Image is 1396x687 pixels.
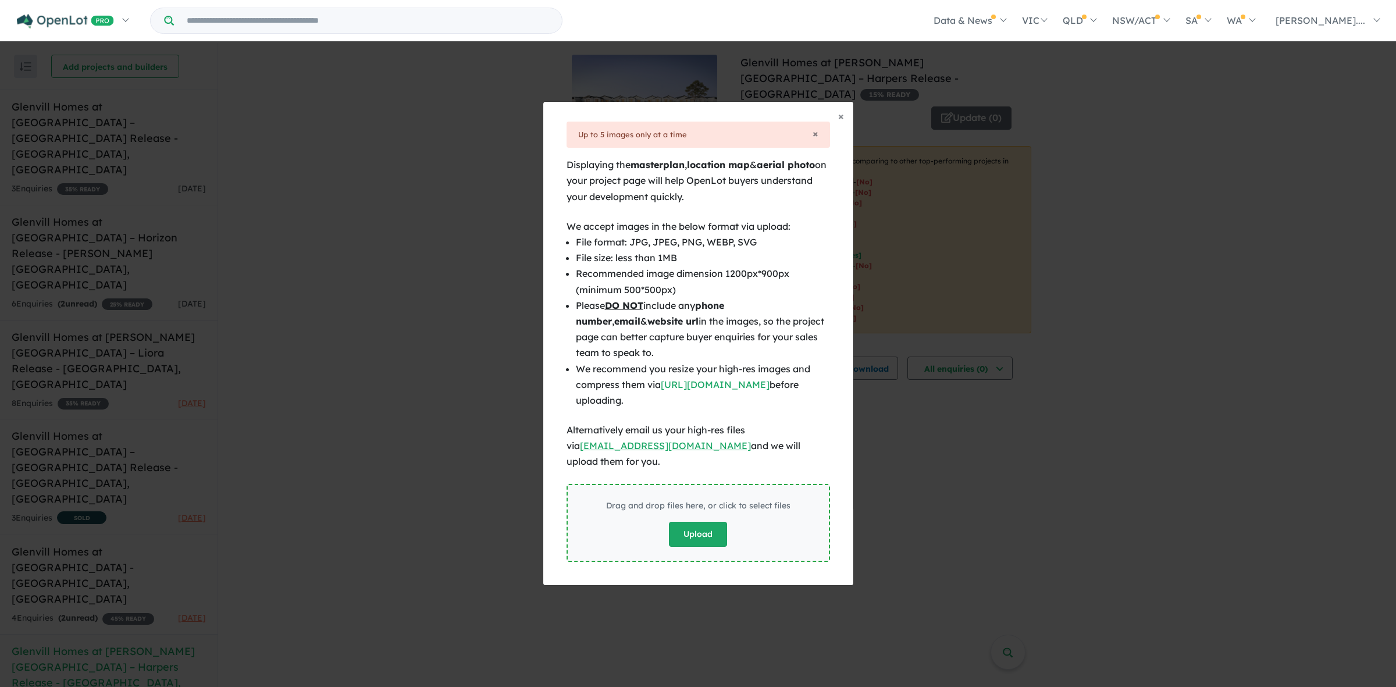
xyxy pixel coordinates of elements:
a: [URL][DOMAIN_NAME] [661,379,770,390]
span: × [813,127,818,140]
li: We recommend you resize your high-res images and compress them via before uploading. [576,361,830,409]
b: website url [647,315,699,327]
li: Recommended image dimension 1200px*900px (minimum 500*500px) [576,266,830,297]
button: Close [813,129,818,139]
div: Drag and drop files here, or click to select files [606,499,790,513]
img: Openlot PRO Logo White [17,14,114,29]
div: Alternatively email us your high-res files via and we will upload them for you. [567,422,830,470]
a: [EMAIL_ADDRESS][DOMAIN_NAME] [580,440,751,451]
li: Please include any , & in the images, so the project page can better capture buyer enquiries for ... [576,298,830,361]
div: Up to 5 images only at a time [578,129,818,141]
span: [PERSON_NAME].... [1276,15,1365,26]
input: Try estate name, suburb, builder or developer [176,8,560,33]
div: We accept images in the below format via upload: [567,219,830,234]
b: email [614,315,640,327]
u: DO NOT [605,300,643,311]
b: location map [687,159,750,170]
b: phone number [576,300,724,327]
div: Displaying the , & on your project page will help OpenLot buyers understand your development quic... [567,157,830,205]
b: aerial photo [757,159,815,170]
li: File size: less than 1MB [576,250,830,266]
button: Upload [669,522,727,547]
li: File format: JPG, JPEG, PNG, WEBP, SVG [576,234,830,250]
b: masterplan [631,159,685,170]
span: × [838,109,844,123]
